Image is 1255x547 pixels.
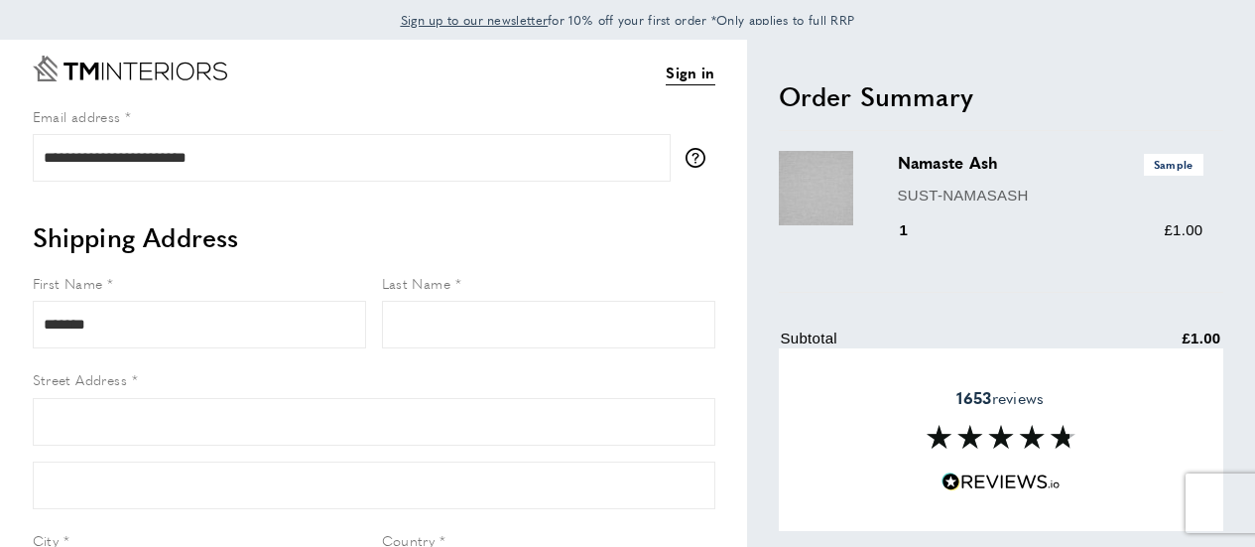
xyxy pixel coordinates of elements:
a: Go to Home page [33,56,227,81]
strong: 1653 [956,386,991,409]
span: Email address [33,106,121,126]
span: Sample [1144,154,1203,175]
td: Subtotal [781,327,1082,365]
span: for 10% off your first order *Only applies to full RRP [401,11,855,29]
span: Street Address [33,369,128,389]
td: £1.00 [1084,327,1221,365]
button: More information [686,148,715,168]
img: Namaste Ash [779,151,853,225]
h2: Shipping Address [33,219,715,255]
img: Reviews section [927,425,1075,449]
img: Reviews.io 5 stars [941,473,1061,491]
p: SUST-NAMASASH [898,184,1203,207]
span: £1.00 [1164,221,1202,238]
div: 1 [898,218,937,242]
span: Last Name [382,273,451,293]
a: Sign in [666,61,714,85]
span: First Name [33,273,103,293]
span: reviews [956,388,1044,408]
h3: Namaste Ash [898,151,1203,175]
a: Sign up to our newsletter [401,10,549,30]
h2: Order Summary [779,78,1223,114]
span: Sign up to our newsletter [401,11,549,29]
